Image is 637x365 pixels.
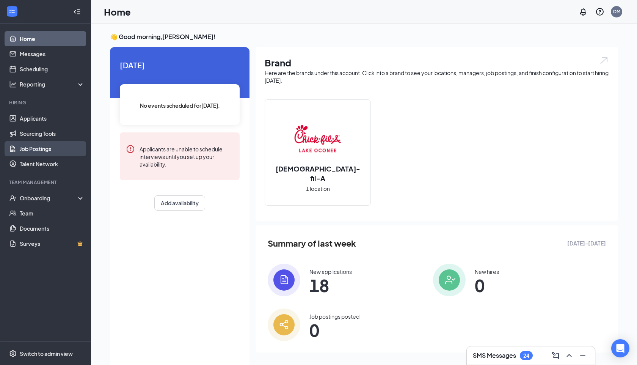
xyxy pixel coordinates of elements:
[20,31,85,46] a: Home
[140,145,234,168] div: Applicants are unable to schedule interviews until you set up your availability.
[549,349,562,362] button: ComposeMessage
[20,350,73,357] div: Switch to admin view
[110,33,618,41] h3: 👋 Good morning, [PERSON_NAME] !
[475,278,499,292] span: 0
[9,350,17,357] svg: Settings
[551,351,560,360] svg: ComposeMessage
[433,264,466,296] img: icon
[265,69,609,84] div: Here are the brands under this account. Click into a brand to see your locations, managers, job p...
[140,101,220,110] span: No events scheduled for [DATE] .
[20,111,85,126] a: Applicants
[473,351,516,360] h3: SMS Messages
[306,184,330,193] span: 1 location
[120,59,240,71] span: [DATE]
[309,268,352,275] div: New applications
[475,268,499,275] div: New hires
[567,239,606,247] span: [DATE] - [DATE]
[595,7,604,16] svg: QuestionInfo
[293,112,342,161] img: Chick-fil-A
[9,99,83,106] div: Hiring
[9,179,83,186] div: Team Management
[265,56,609,69] h1: Brand
[20,221,85,236] a: Documents
[523,352,529,359] div: 24
[20,80,85,88] div: Reporting
[126,145,135,154] svg: Error
[613,8,620,15] div: DM
[20,194,78,202] div: Onboarding
[579,7,588,16] svg: Notifications
[309,313,359,320] div: Job postings posted
[20,126,85,141] a: Sourcing Tools
[20,46,85,61] a: Messages
[20,156,85,171] a: Talent Network
[577,349,589,362] button: Minimize
[20,206,85,221] a: Team
[578,351,587,360] svg: Minimize
[563,349,575,362] button: ChevronUp
[9,80,17,88] svg: Analysis
[104,5,131,18] h1: Home
[565,351,574,360] svg: ChevronUp
[599,56,609,65] img: open.6027fd2a22e1237b5b06.svg
[20,236,85,251] a: SurveysCrown
[20,61,85,77] a: Scheduling
[73,8,81,16] svg: Collapse
[309,323,359,337] span: 0
[8,8,16,15] svg: WorkstreamLogo
[268,237,356,250] span: Summary of last week
[611,339,629,357] div: Open Intercom Messenger
[268,308,300,341] img: icon
[154,195,205,211] button: Add availability
[268,264,300,296] img: icon
[9,194,17,202] svg: UserCheck
[265,164,370,183] h2: [DEMOGRAPHIC_DATA]-fil-A
[309,278,352,292] span: 18
[20,141,85,156] a: Job Postings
